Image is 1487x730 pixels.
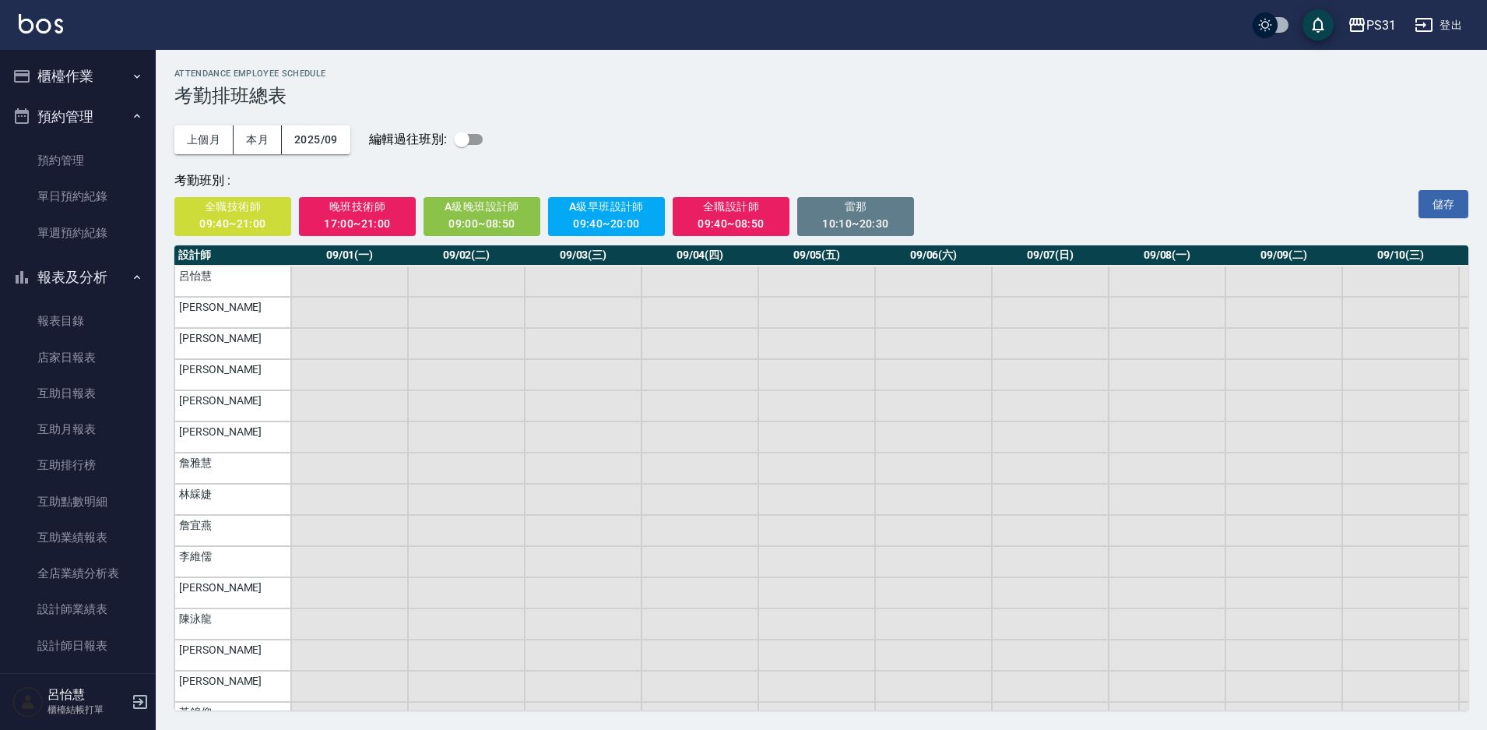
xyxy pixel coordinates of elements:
div: 10:10~20:30 [808,214,904,234]
a: 互助點數明細 [6,484,149,520]
img: Person [12,686,44,718]
span: 雷那 [808,197,904,217]
th: 09/08(一) [1109,245,1225,266]
div: 09:00~08:50 [434,214,530,234]
button: 全職設計師09:40~08:50 [673,197,789,236]
a: 設計師業績表 [6,591,149,627]
button: 雷那10:10~20:30 [797,197,914,236]
button: A級早班設計師09:40~20:00 [548,197,665,236]
td: [PERSON_NAME] [174,359,291,390]
button: 櫃檯作業 [6,56,149,97]
button: 儲存 [1418,190,1468,219]
img: Logo [19,14,63,34]
a: 互助業績報表 [6,520,149,555]
p: 編輯過往班別: [369,125,492,154]
div: PS31 [1366,16,1396,35]
button: 報表及分析 [6,257,149,298]
a: 互助月報表 [6,411,149,447]
button: 全職技術師09:40~21:00 [174,197,291,236]
button: 預約管理 [6,97,149,137]
h3: 考勤排班總表 [174,85,1468,107]
td: [PERSON_NAME] [174,328,291,359]
td: [PERSON_NAME] [174,390,291,421]
span: 全職設計師 [684,197,779,217]
td: 李維儒 [174,546,291,577]
button: A級晚班設計師09:00~08:50 [424,197,540,236]
td: 林綵婕 [174,484,291,515]
th: 09/07(日) [992,245,1109,266]
button: save [1302,9,1334,41]
div: 09:40~21:00 [185,214,281,234]
a: 單週預約紀錄 [6,215,149,251]
button: 2025/09 [282,125,350,154]
div: 17:00~21:00 [310,214,406,234]
div: 09:40~08:50 [684,214,779,234]
a: 設計師業績分析表 [6,664,149,700]
button: 晚班技術師17:00~21:00 [299,197,416,236]
th: 09/06(六) [875,245,992,266]
span: A級早班設計師 [559,197,655,217]
td: [PERSON_NAME] [174,297,291,328]
a: 報表目錄 [6,303,149,339]
span: 全職技術師 [185,197,281,217]
span: 晚班技術師 [310,197,406,217]
th: 09/10(三) [1342,245,1459,266]
a: 設計師日報表 [6,628,149,664]
a: 互助排行榜 [6,447,149,483]
td: 詹宜燕 [174,515,291,546]
td: 呂怡慧 [174,266,291,297]
th: 09/05(五) [758,245,875,266]
td: [PERSON_NAME] [174,577,291,608]
a: 全店業績分析表 [6,555,149,591]
p: 櫃檯結帳打單 [47,703,127,717]
div: 考勤班別 : [174,173,1345,189]
button: 上個月 [174,125,234,154]
button: PS31 [1341,9,1402,41]
a: 單日預約紀錄 [6,178,149,214]
td: 陳泳龍 [174,608,291,640]
a: 互助日報表 [6,376,149,411]
td: [PERSON_NAME] [174,671,291,702]
th: 09/04(四) [642,245,758,266]
a: 預約管理 [6,143,149,178]
td: [PERSON_NAME] [174,421,291,453]
button: 本月 [234,125,282,154]
td: [PERSON_NAME] [174,640,291,671]
th: 09/02(二) [408,245,525,266]
th: 09/09(二) [1225,245,1342,266]
td: 詹雅慧 [174,453,291,484]
button: 登出 [1408,11,1468,40]
h5: 呂怡慧 [47,687,127,703]
span: A級晚班設計師 [434,197,530,217]
div: 09:40~20:00 [559,214,655,234]
th: 設計師 [174,245,291,266]
th: 09/01(一) [291,245,408,266]
a: 店家日報表 [6,340,149,376]
th: 09/03(三) [525,245,642,266]
h2: ATTENDANCE EMPLOYEE SCHEDULE [174,69,1468,79]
